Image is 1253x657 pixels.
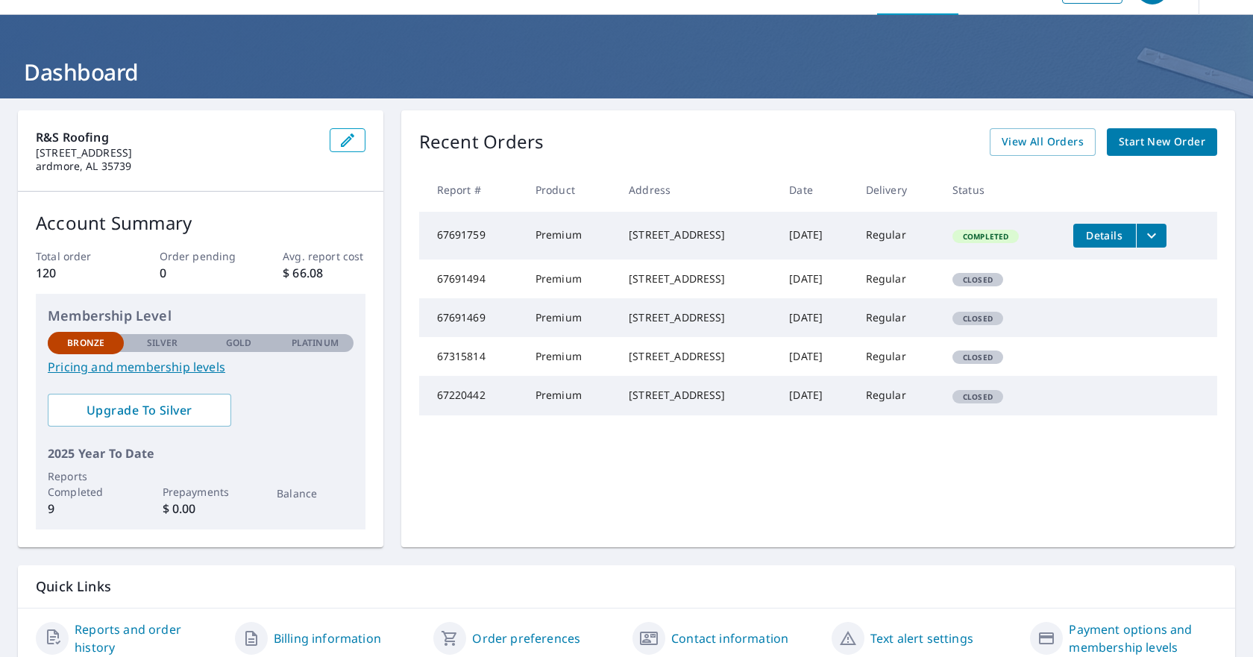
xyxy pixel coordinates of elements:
[777,260,853,298] td: [DATE]
[854,337,940,376] td: Regular
[524,376,617,415] td: Premium
[48,358,354,376] a: Pricing and membership levels
[163,500,239,518] p: $ 0.00
[147,336,178,350] p: Silver
[283,264,365,282] p: $ 66.08
[36,210,365,236] p: Account Summary
[1073,224,1136,248] button: detailsBtn-67691759
[1069,620,1217,656] a: Payment options and membership levels
[954,274,1002,285] span: Closed
[36,160,318,173] p: ardmore, AL 35739
[160,248,242,264] p: Order pending
[777,337,853,376] td: [DATE]
[954,313,1002,324] span: Closed
[36,577,1217,596] p: Quick Links
[524,212,617,260] td: Premium
[524,260,617,298] td: Premium
[48,306,354,326] p: Membership Level
[854,376,940,415] td: Regular
[629,349,765,364] div: [STREET_ADDRESS]
[617,168,777,212] th: Address
[629,388,765,403] div: [STREET_ADDRESS]
[274,629,381,647] a: Billing information
[777,298,853,337] td: [DATE]
[36,146,318,160] p: [STREET_ADDRESS]
[524,337,617,376] td: Premium
[777,376,853,415] td: [DATE]
[36,264,118,282] p: 120
[671,629,788,647] a: Contact information
[419,168,524,212] th: Report #
[160,264,242,282] p: 0
[777,168,853,212] th: Date
[854,168,940,212] th: Delivery
[18,57,1235,87] h1: Dashboard
[1082,228,1127,242] span: Details
[292,336,339,350] p: Platinum
[1002,133,1084,151] span: View All Orders
[990,128,1096,156] a: View All Orders
[48,394,231,427] a: Upgrade To Silver
[854,212,940,260] td: Regular
[940,168,1061,212] th: Status
[48,468,124,500] p: Reports Completed
[629,310,765,325] div: [STREET_ADDRESS]
[36,248,118,264] p: Total order
[854,298,940,337] td: Regular
[36,128,318,146] p: R&S Roofing
[163,484,239,500] p: Prepayments
[419,260,524,298] td: 67691494
[629,227,765,242] div: [STREET_ADDRESS]
[419,128,544,156] p: Recent Orders
[524,168,617,212] th: Product
[419,212,524,260] td: 67691759
[419,337,524,376] td: 67315814
[419,298,524,337] td: 67691469
[777,212,853,260] td: [DATE]
[870,629,973,647] a: Text alert settings
[48,444,354,462] p: 2025 Year To Date
[954,231,1017,242] span: Completed
[75,620,223,656] a: Reports and order history
[954,352,1002,362] span: Closed
[60,402,219,418] span: Upgrade To Silver
[524,298,617,337] td: Premium
[48,500,124,518] p: 9
[1107,128,1217,156] a: Start New Order
[419,376,524,415] td: 67220442
[1119,133,1205,151] span: Start New Order
[226,336,251,350] p: Gold
[854,260,940,298] td: Regular
[283,248,365,264] p: Avg. report cost
[1136,224,1166,248] button: filesDropdownBtn-67691759
[954,392,1002,402] span: Closed
[277,485,353,501] p: Balance
[472,629,580,647] a: Order preferences
[67,336,104,350] p: Bronze
[629,271,765,286] div: [STREET_ADDRESS]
